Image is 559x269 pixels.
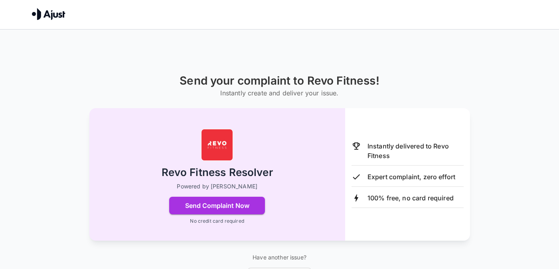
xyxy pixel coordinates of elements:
img: Ajust [32,8,65,20]
p: Powered by [PERSON_NAME] [177,182,257,190]
p: No credit card required [190,218,244,225]
h1: Send your complaint to Revo Fitness! [180,74,379,87]
p: 100% free, no card required [367,193,454,203]
h2: Revo Fitness Resolver [162,166,273,180]
p: Instantly delivered to Revo Fitness [367,141,464,160]
img: Revo Fitness [201,129,233,161]
p: Have another issue? [247,253,312,261]
p: Expert complaint, zero effort [367,172,455,182]
button: Send Complaint Now [169,197,265,214]
h6: Instantly create and deliver your issue. [180,87,379,99]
